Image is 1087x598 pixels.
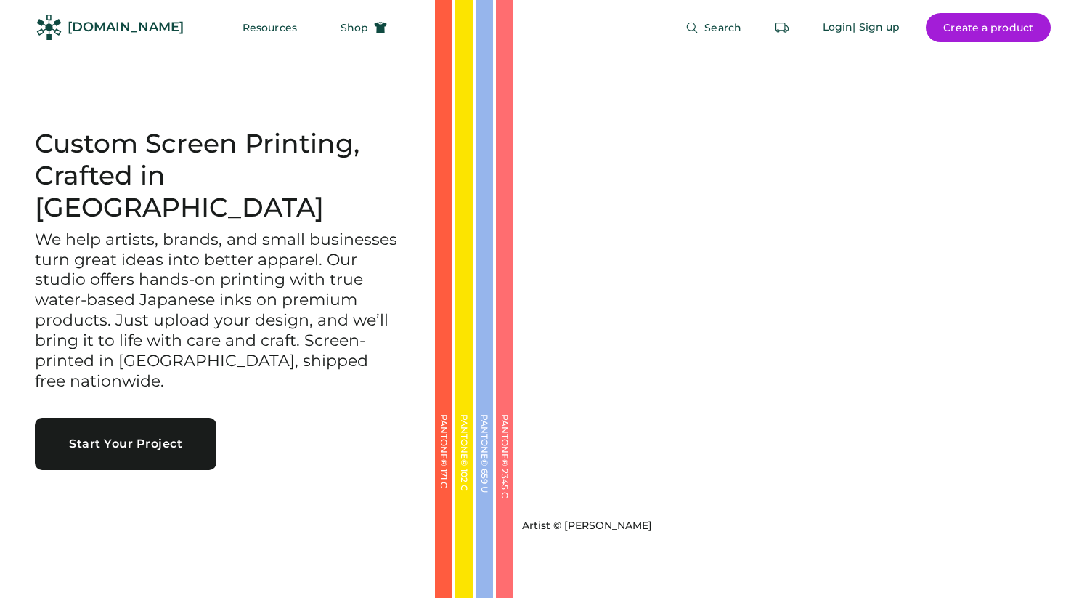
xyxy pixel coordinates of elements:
span: Shop [341,23,368,33]
button: Shop [323,13,404,42]
div: Login [823,20,853,35]
h3: We help artists, brands, and small businesses turn great ideas into better apparel. Our studio of... [35,230,400,392]
div: [DOMAIN_NAME] [68,18,184,36]
div: | Sign up [852,20,900,35]
div: PANTONE® 171 C [439,414,448,559]
button: Start Your Project [35,418,216,470]
div: PANTONE® 659 U [480,414,489,559]
div: PANTONE® 102 C [460,414,468,559]
h1: Custom Screen Printing, Crafted in [GEOGRAPHIC_DATA] [35,128,400,224]
div: PANTONE® 2345 C [500,414,509,559]
div: Artist © [PERSON_NAME] [522,519,652,533]
img: Rendered Logo - Screens [36,15,62,40]
button: Search [668,13,759,42]
button: Resources [225,13,314,42]
button: Retrieve an order [768,13,797,42]
span: Search [704,23,741,33]
button: Create a product [926,13,1051,42]
a: Artist © [PERSON_NAME] [516,513,652,533]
